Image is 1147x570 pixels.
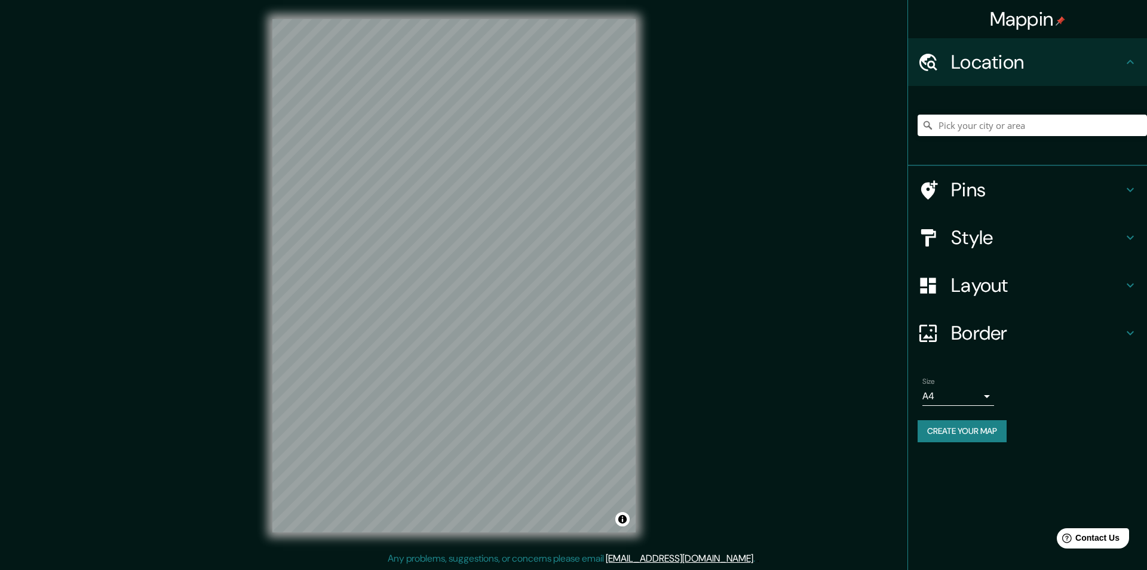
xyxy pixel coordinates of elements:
div: . [755,551,757,566]
canvas: Map [272,19,636,532]
h4: Mappin [990,7,1066,31]
p: Any problems, suggestions, or concerns please email . [388,551,755,566]
div: Style [908,214,1147,261]
div: Layout [908,261,1147,309]
div: Location [908,38,1147,86]
div: Border [908,309,1147,357]
input: Pick your city or area [918,115,1147,136]
img: pin-icon.png [1056,16,1065,26]
h4: Border [951,321,1123,345]
h4: Pins [951,178,1123,202]
div: . [757,551,759,566]
button: Create your map [918,420,1007,442]
a: [EMAIL_ADDRESS][DOMAIN_NAME] [606,552,753,565]
h4: Location [951,50,1123,74]
label: Size [922,377,935,387]
div: Pins [908,166,1147,214]
div: A4 [922,387,994,406]
h4: Layout [951,273,1123,297]
h4: Style [951,226,1123,249]
button: Toggle attribution [615,512,630,526]
iframe: Help widget launcher [1041,523,1134,557]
